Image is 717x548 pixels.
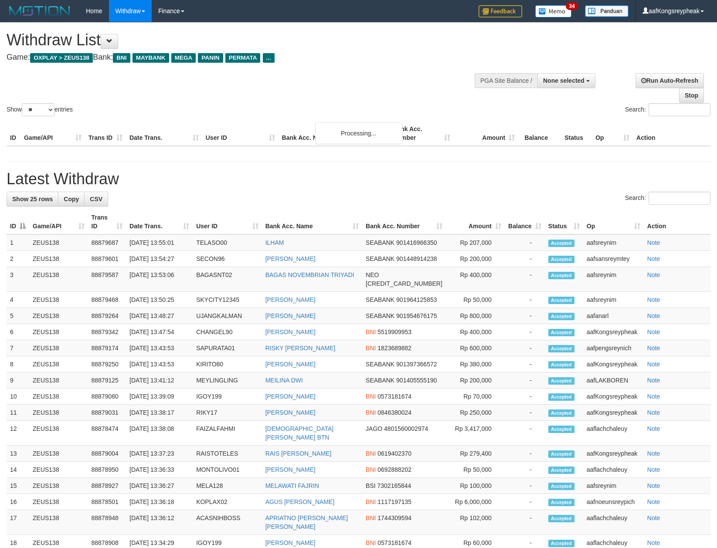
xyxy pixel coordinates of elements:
[7,308,29,324] td: 5
[479,5,522,17] img: Feedback.jpg
[679,88,704,103] a: Stop
[585,5,629,17] img: panduan.png
[265,328,316,335] a: [PERSON_NAME]
[7,405,29,421] td: 11
[7,192,58,206] a: Show 25 rows
[366,539,376,546] span: BNI
[446,292,505,308] td: Rp 50,000
[265,377,303,384] a: MEILINA DWI
[193,478,262,494] td: MELA128
[29,405,88,421] td: ZEUS138
[366,328,376,335] span: BNI
[548,499,574,506] span: Accepted
[84,192,108,206] a: CSV
[193,251,262,267] td: SECON96
[583,494,644,510] td: aafnoeunsreypich
[583,308,644,324] td: aafanarl
[583,478,644,494] td: aafsreynim
[505,494,545,510] td: -
[126,251,193,267] td: [DATE] 13:54:27
[88,308,126,324] td: 88879264
[446,234,505,251] td: Rp 207,000
[583,324,644,340] td: aafKongsreypheak
[22,103,54,116] select: Showentries
[446,494,505,510] td: Rp 6,000,000
[7,251,29,267] td: 2
[265,450,332,457] a: RAIS [PERSON_NAME]
[7,478,29,494] td: 15
[377,328,411,335] span: Copy 5519909953 to clipboard
[649,192,710,205] input: Search:
[7,234,29,251] td: 1
[88,267,126,292] td: 88879587
[366,377,394,384] span: SEABANK
[193,210,262,234] th: User ID: activate to sort column ascending
[505,324,545,340] td: -
[446,446,505,462] td: Rp 279,400
[625,103,710,116] label: Search:
[446,462,505,478] td: Rp 50,000
[366,280,442,287] span: Copy 5859458253780390 to clipboard
[126,234,193,251] td: [DATE] 13:55:01
[548,409,574,417] span: Accepted
[548,540,574,547] span: Accepted
[505,421,545,446] td: -
[7,324,29,340] td: 6
[88,478,126,494] td: 88878927
[505,462,545,478] td: -
[193,340,262,356] td: SAPURATA01
[193,446,262,462] td: RAISTOTELES
[583,389,644,405] td: aafKongsreypheak
[644,210,710,234] th: Action
[366,425,382,432] span: JAGO
[126,292,193,308] td: [DATE] 13:50:25
[126,510,193,535] td: [DATE] 13:36:12
[88,405,126,421] td: 88879031
[7,121,20,146] th: ID
[7,170,710,188] h1: Latest Withdraw
[7,372,29,389] td: 9
[566,2,578,10] span: 34
[446,210,505,234] th: Amount: activate to sort column ascending
[126,340,193,356] td: [DATE] 13:43:53
[366,498,376,505] span: BNI
[171,53,196,63] span: MEGA
[548,377,574,385] span: Accepted
[265,312,316,319] a: [PERSON_NAME]
[633,121,710,146] th: Action
[505,292,545,308] td: -
[126,446,193,462] td: [DATE] 13:37:23
[58,192,85,206] a: Copy
[126,356,193,372] td: [DATE] 13:43:53
[85,121,126,146] th: Trans ID
[446,308,505,324] td: Rp 800,000
[193,405,262,421] td: RIKY17
[548,256,574,263] span: Accepted
[505,510,545,535] td: -
[193,234,262,251] td: TELASO00
[279,121,390,146] th: Bank Acc. Name
[193,356,262,372] td: KIRITO80
[446,478,505,494] td: Rp 100,000
[29,324,88,340] td: ZEUS138
[7,340,29,356] td: 7
[29,356,88,372] td: ZEUS138
[647,312,660,319] a: Note
[263,53,275,63] span: ...
[548,393,574,401] span: Accepted
[583,251,644,267] td: aafsansreymtey
[583,510,644,535] td: aaflachchaleuy
[377,466,411,473] span: Copy 0692888202 to clipboard
[505,478,545,494] td: -
[377,514,411,521] span: Copy 1744309594 to clipboard
[88,421,126,446] td: 88878474
[126,421,193,446] td: [DATE] 13:38:08
[446,510,505,535] td: Rp 102,000
[366,296,394,303] span: SEABANK
[30,53,93,63] span: OXPLAY > ZEUS138
[505,372,545,389] td: -
[265,361,316,368] a: [PERSON_NAME]
[366,514,376,521] span: BNI
[7,421,29,446] td: 12
[396,239,437,246] span: Copy 901416966350 to clipboard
